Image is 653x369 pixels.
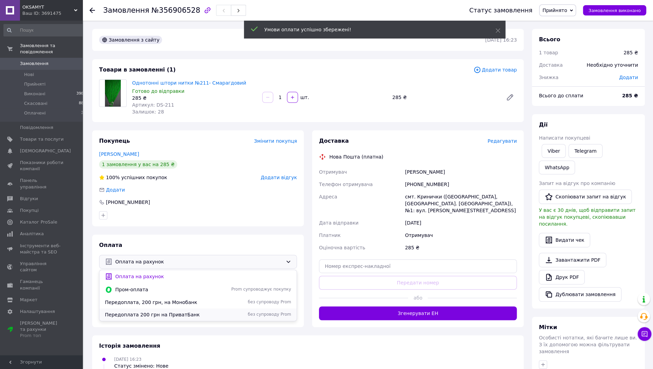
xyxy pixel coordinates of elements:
span: №356906528 [151,6,200,14]
span: Передоплата 200 грн на ПриватБанк [105,311,215,318]
span: Написати покупцеві [539,135,590,141]
span: Додати товар [473,66,517,74]
div: Умови оплати успішно збережені! [264,26,478,33]
span: Додати відгук [261,175,297,180]
div: Повернутися назад [89,7,95,14]
div: [PHONE_NUMBER] [404,178,518,191]
button: Згенерувати ЕН [319,306,517,320]
span: або [408,294,428,301]
span: Повідомлення [20,124,53,131]
span: Відгуки [20,196,38,202]
span: Виконані [24,91,45,97]
span: 3987 [76,91,86,97]
b: 285 ₴ [622,93,638,98]
span: Готово до відправки [132,88,184,94]
span: У вас є 30 днів, щоб відправити запит на відгук покупцеві, скопіювавши посилання. [539,207,635,227]
span: Панель управління [20,177,64,190]
span: Prom супроводжує покупку [218,286,291,292]
span: Артикул: DS-211 [132,102,174,108]
span: Особисті нотатки, які бачите лише ви. З їх допомогою можна фільтрувати замовлення [539,335,637,354]
span: Змінити покупця [254,138,297,144]
div: [DATE] [404,217,518,229]
span: [PERSON_NAME] та рахунки [20,320,64,339]
div: Необхідно уточнити [582,57,642,73]
span: Отримувач [319,169,347,175]
span: без супроводу Prom [218,299,291,305]
span: Передоплата, 200 грн, на Монобанк [105,299,215,306]
span: Замовлення та повідомлення [20,43,83,55]
div: Статус замовлення [469,7,533,14]
span: Додати [619,75,638,80]
div: Отримувач [404,229,518,241]
span: Знижка [539,75,558,80]
a: WhatsApp [539,161,575,174]
span: Адреса [319,194,337,199]
div: [PERSON_NAME] [404,166,518,178]
a: Telegram [568,144,602,158]
span: Прийнято [542,8,567,13]
span: Запит на відгук про компанію [539,181,615,186]
div: успішних покупок [99,174,167,181]
input: Пошук [3,24,87,36]
div: 285 ₴ [132,95,257,101]
span: Гаманець компанії [20,279,64,291]
button: Видати чек [539,233,590,247]
a: [PERSON_NAME] [99,151,139,157]
span: Замовлення [20,61,49,67]
span: Всього [539,36,560,43]
span: OKSAMYT [22,4,74,10]
span: Каталог ProSale [20,219,57,225]
span: Маркет [20,297,38,303]
span: Скасовані [24,100,47,107]
button: Замовлення виконано [583,5,646,15]
span: Показники роботи компанії [20,160,64,172]
button: Чат з покупцем [638,327,651,341]
span: [DEMOGRAPHIC_DATA] [20,148,71,154]
button: Скопіювати запит на відгук [539,189,632,204]
div: 285 ₴ [623,49,638,56]
span: Прийняті [24,81,45,87]
span: Покупці [20,207,39,214]
span: Аналітика [20,231,44,237]
a: Viber [542,144,566,158]
span: Дії [539,121,547,128]
span: Оціночна вартість [319,245,365,250]
span: Доставка [539,62,563,68]
span: 885 [79,100,86,107]
span: Покупець [99,138,130,144]
span: Оплата на рахунок [115,273,291,280]
span: Товари в замовленні (1) [99,66,176,73]
span: Товари та послуги [20,136,64,142]
div: 285 ₴ [389,93,500,102]
a: Редагувати [503,90,517,104]
span: Телефон отримувача [319,182,373,187]
span: Платник [319,232,341,238]
span: Мітки [539,324,557,330]
span: Доставка [319,138,349,144]
span: Всього до сплати [539,93,583,98]
div: шт. [299,94,310,101]
span: Налаштування [20,308,55,315]
span: Оплачені [24,110,46,116]
div: Замовлення з сайту [99,36,162,44]
span: Оплата [99,242,122,248]
div: Ваш ID: 3691475 [22,10,83,17]
span: Замовлення [103,6,149,14]
div: Нова Пошта (платна) [328,153,385,160]
div: 285 ₴ [404,241,518,254]
a: Друк PDF [539,270,585,284]
a: Завантажити PDF [539,253,606,267]
span: Пром-оплата [115,286,215,293]
span: Оплата на рахунок [115,258,283,265]
div: смт. Кринички ([GEOGRAPHIC_DATA], [GEOGRAPHIC_DATA]. [GEOGRAPHIC_DATA]), №1: вул. [PERSON_NAME][S... [404,191,518,217]
span: Додати [106,187,125,193]
span: Нові [24,72,34,78]
div: 1 замовлення у вас на 285 ₴ [99,160,177,169]
span: Залишок: 28 [132,109,164,115]
span: Інструменти веб-майстра та SEO [20,243,64,255]
div: [PHONE_NUMBER] [105,199,151,206]
div: Prom топ [20,333,64,339]
a: Однотонні штори нитки №211- Смарагдовий [132,80,246,86]
span: Управління сайтом [20,261,64,273]
span: без супроводу Prom [218,312,291,317]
